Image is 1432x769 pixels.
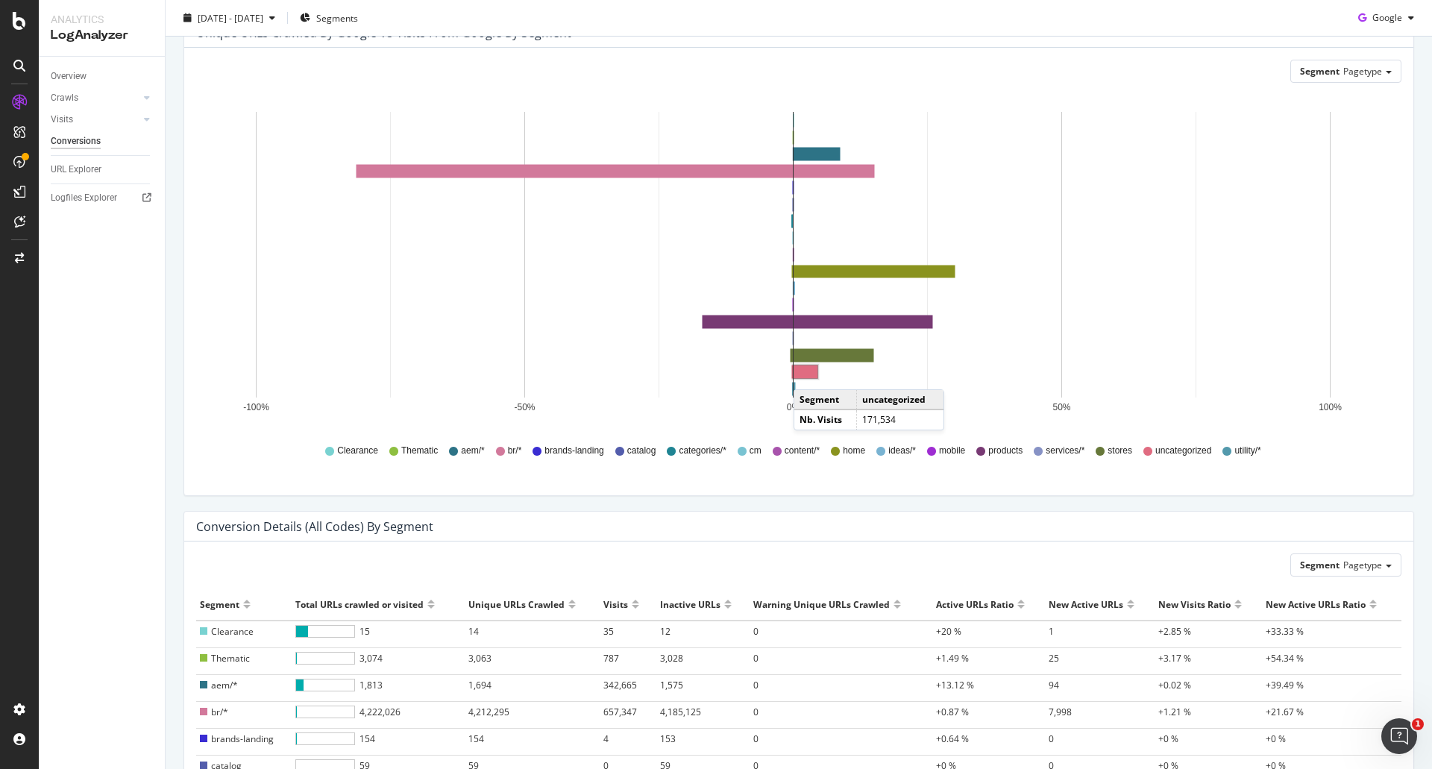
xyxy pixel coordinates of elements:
[51,112,73,128] div: Visits
[794,390,857,409] td: Segment
[359,732,375,751] span: 154
[603,625,614,638] span: 35
[939,445,965,457] span: mobile
[753,679,759,691] span: 0
[1343,559,1382,571] span: Pagetype
[603,679,637,691] span: 342,665
[1343,65,1382,78] span: Pagetype
[51,69,87,84] div: Overview
[359,652,383,671] span: 3,074
[51,12,153,27] div: Analytics
[1158,706,1191,718] span: +1.21 %
[1049,732,1054,745] span: 0
[936,732,969,745] span: +0.64 %
[750,445,761,457] span: cm
[1266,732,1286,745] span: +0 %
[468,592,565,616] div: Unique URLs Crawled
[1266,652,1304,665] span: +54.34 %
[785,445,820,457] span: content/*
[51,90,78,106] div: Crawls
[1381,718,1417,754] iframe: Intercom live chat
[401,445,438,457] span: Thematic
[753,652,759,665] span: 0
[196,519,433,534] div: Conversion Details (all codes) by Segment
[679,445,726,457] span: categories/*
[51,112,139,128] a: Visits
[1158,652,1191,665] span: +3.17 %
[468,625,479,638] span: 14
[200,592,239,616] div: Segment
[988,445,1023,457] span: products
[1158,625,1191,638] span: +2.85 %
[753,625,759,638] span: 0
[1266,625,1304,638] span: +33.33 %
[211,652,250,665] span: Thematic
[468,652,492,665] span: 3,063
[753,592,890,616] div: Warning Unique URLs Crawled
[1049,679,1059,691] span: 94
[1049,625,1054,638] span: 1
[794,409,857,429] td: Nb. Visits
[1300,65,1340,78] span: Segment
[660,625,671,638] span: 12
[603,652,619,665] span: 787
[51,190,117,206] div: Logfiles Explorer
[359,679,383,697] span: 1,813
[51,134,154,149] a: Conversions
[544,445,603,457] span: brands-landing
[660,706,701,718] span: 4,185,125
[843,445,865,457] span: home
[1108,445,1132,457] span: stores
[1049,706,1072,718] span: 7,998
[1049,592,1123,616] div: New Active URLs
[316,11,358,24] span: Segments
[211,625,254,638] span: Clearance
[660,679,683,691] span: 1,575
[660,592,720,616] div: Inactive URLs
[1372,11,1402,24] span: Google
[1300,559,1340,571] span: Segment
[211,679,238,691] span: aem/*
[1352,6,1420,30] button: Google
[468,706,509,718] span: 4,212,295
[1266,592,1366,616] div: New Active URLs Ratio
[1266,706,1304,718] span: +21.67 %
[753,706,759,718] span: 0
[1266,679,1304,691] span: +39.49 %
[753,732,759,745] span: 0
[359,625,370,644] span: 15
[51,27,153,44] div: LogAnalyzer
[1155,445,1211,457] span: uncategorized
[295,592,424,616] div: Total URLs crawled or visited
[603,706,637,718] span: 657,347
[468,732,484,745] span: 154
[461,445,484,457] span: aem/*
[1319,403,1342,413] text: 100%
[787,403,800,413] text: 0%
[468,679,492,691] span: 1,694
[198,11,263,24] span: [DATE] - [DATE]
[603,732,609,745] span: 4
[51,162,154,178] a: URL Explorer
[660,732,676,745] span: 153
[514,403,535,413] text: -50%
[243,403,269,413] text: -100%
[211,732,274,745] span: brands-landing
[1052,403,1070,413] text: 50%
[627,445,656,457] span: catalog
[936,592,1014,616] div: Active URLs Ratio
[1234,445,1260,457] span: utility/*
[1158,592,1231,616] div: New Visits Ratio
[1412,718,1424,730] span: 1
[51,90,139,106] a: Crawls
[51,162,101,178] div: URL Explorer
[857,409,943,429] td: 171,534
[936,706,969,718] span: +0.87 %
[936,679,974,691] span: +13.12 %
[660,652,683,665] span: 3,028
[359,706,401,724] span: 4,222,026
[888,445,916,457] span: ideas/*
[936,652,969,665] span: +1.49 %
[337,445,378,457] span: Clearance
[294,6,364,30] button: Segments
